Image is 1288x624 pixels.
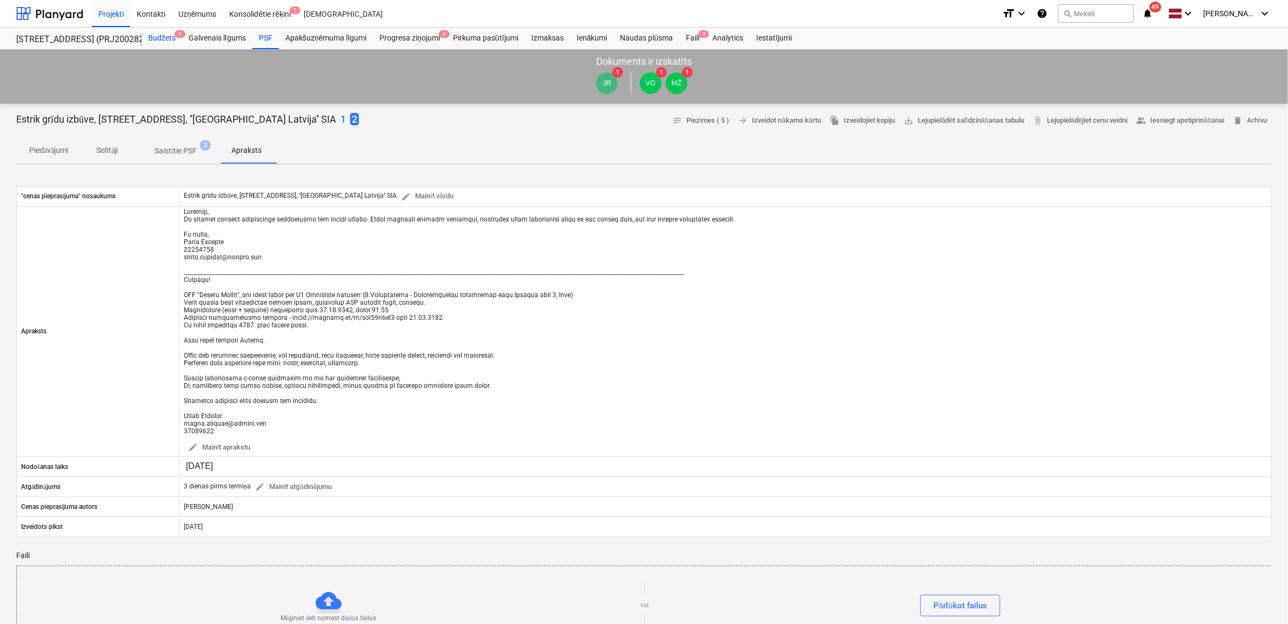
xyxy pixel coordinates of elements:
[16,34,129,45] div: [STREET_ADDRESS] (PRJ2002826) 2601978
[279,28,373,49] a: Apakšuzņēmuma līgumi
[373,28,446,49] a: Progresa ziņojumi3
[1233,115,1267,127] span: Arhīvu
[401,192,411,202] span: edit
[666,72,688,94] div: Matīss Žunda-Rimšāns
[21,327,46,336] p: Apraksts
[21,482,61,492] p: Atgādinājums
[671,79,682,87] span: MŽ
[373,28,446,49] div: Progresa ziņojumi
[252,28,279,49] a: PSF
[397,188,458,205] button: Mainīt vārdu
[179,518,1271,535] div: [DATE]
[1137,116,1146,125] span: people_alt
[596,72,618,94] div: Jānis Ruskuls
[738,116,748,125] span: arrow_forward
[603,79,611,87] span: JR
[614,28,680,49] a: Naudas plūsma
[830,116,839,125] span: file_copy
[341,113,346,126] p: 1
[21,462,68,472] p: Nodošanas laiks
[184,439,255,456] button: Mainīt aprakstu
[255,482,265,492] span: edit
[251,479,336,495] button: Mainīt atgādinājumu
[698,30,709,38] span: 3
[142,28,182,49] a: Budžets4
[1137,115,1225,127] span: Iesniegt apstiprināšanai
[640,72,662,94] div: Vadims Gonts
[612,67,623,78] span: 1
[188,441,251,454] span: Mainīt aprakstu
[668,112,734,129] button: Piezīmes ( 5 )
[1033,116,1043,125] span: attach_file
[640,601,649,610] p: vai
[825,112,899,129] button: Izveidojiet kopiju
[525,28,570,49] a: Izmaksas
[679,28,706,49] div: Faili
[155,145,197,157] p: Saistītie PSF
[1233,116,1243,125] span: delete
[904,115,1024,127] span: Lejupielādēt salīdzināšanas tabulu
[290,6,301,14] span: 1
[21,522,63,532] p: Izveidots plkst
[1029,112,1132,129] a: Lejupielādējiet cenu veidni
[679,28,706,49] a: Faili3
[1033,115,1127,127] span: Lejupielādējiet cenu veidni
[1132,112,1229,129] button: Iesniegt apstiprināšanai
[734,112,825,129] button: Izveidot nākamo kārtu
[439,30,450,38] span: 3
[570,28,614,49] a: Ienākumi
[446,28,525,49] a: Pirkuma pasūtījumi
[281,614,376,623] p: Mēģiniet šeit nomest dažus failus
[899,112,1029,129] a: Lejupielādēt salīdzināšanas tabulu
[350,112,359,126] button: 2
[21,502,97,512] p: Cenas pieprasījuma autors
[16,113,336,126] p: Estrik grīdu izbūve, [STREET_ADDRESS], ''[GEOGRAPHIC_DATA] Latvija'' SIA
[1229,112,1272,129] button: Arhīvu
[94,145,120,156] p: Solītāji
[142,28,182,49] div: Budžets
[175,30,185,38] span: 4
[16,550,1272,561] p: Faili
[672,115,730,127] span: Piezīmes ( 5 )
[184,188,458,205] div: Estrik grīdu izbūve, [STREET_ADDRESS], ''[GEOGRAPHIC_DATA] Latvija'' SIA
[920,595,1001,616] button: Pārlūkot failus
[645,79,656,87] span: VG
[182,28,252,49] a: Galvenais līgums
[179,498,1271,515] div: [PERSON_NAME]
[904,116,913,125] span: save_alt
[231,145,262,156] p: Apraksts
[184,479,336,495] div: 3 dienas pirms termiņa
[21,192,116,201] p: "cenas pieprasījuma" nosaukums
[738,115,821,127] span: Izveidot nākamo kārtu
[188,442,198,452] span: edit
[682,67,693,78] span: 1
[934,599,987,613] div: Pārlūkot failus
[341,112,346,126] button: 1
[184,459,235,474] input: Mainīt
[830,115,895,127] span: Izveidojiet kopiju
[350,113,359,125] span: 2
[672,116,682,125] span: notes
[401,190,453,203] span: Mainīt vārdu
[200,140,211,151] span: 2
[596,55,692,68] p: Dokuments ir izskatīts
[750,28,798,49] a: Iestatījumi
[29,145,68,156] p: Piedāvājumi
[255,481,332,493] span: Mainīt atgādinājumu
[184,208,735,435] div: Loremip, Do sitamet consect adipiscinge seddoeiusmo tem incidi utlabo. Etdol magnaali enimadm ven...
[706,28,750,49] a: Analytics
[656,67,667,78] span: 1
